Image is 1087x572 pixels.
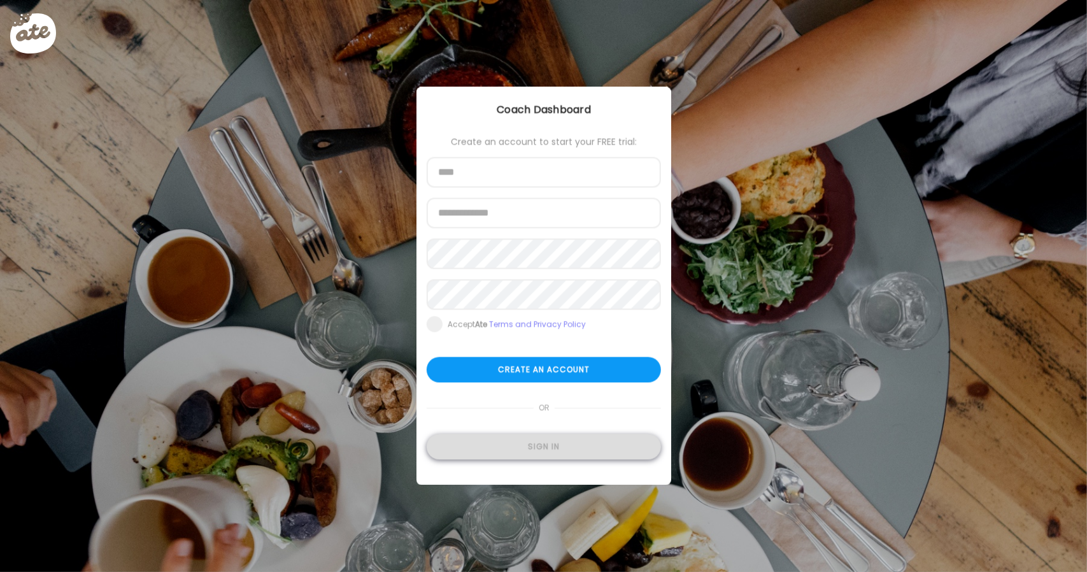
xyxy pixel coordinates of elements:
[448,320,586,330] div: Accept
[427,434,661,460] div: Sign in
[489,319,586,330] a: Terms and Privacy Policy
[533,396,554,421] span: or
[475,319,487,330] b: Ate
[416,103,671,118] div: Coach Dashboard
[427,137,661,147] div: Create an account to start your FREE trial:
[427,357,661,383] div: Create an account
